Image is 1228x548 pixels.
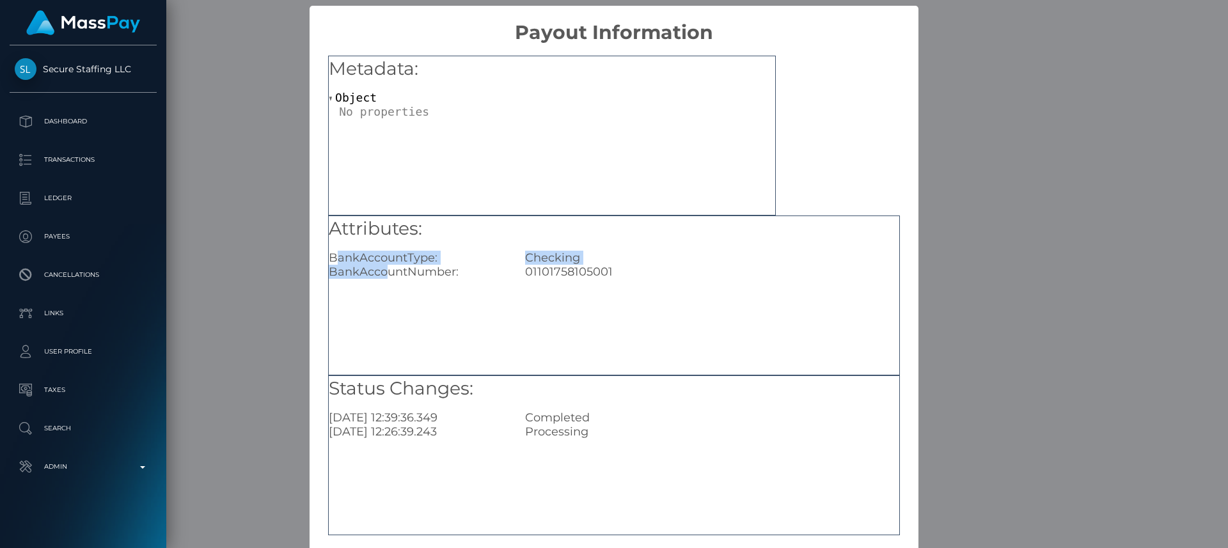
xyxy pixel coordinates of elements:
[15,227,152,246] p: Payees
[319,265,516,279] div: BankAccountNumber:
[319,411,516,425] div: [DATE] 12:39:36.349
[26,10,140,35] img: MassPay Logo
[335,91,377,104] span: Object
[15,189,152,208] p: Ledger
[15,380,152,400] p: Taxes
[15,342,152,361] p: User Profile
[319,251,516,265] div: BankAccountType:
[15,150,152,169] p: Transactions
[516,251,908,265] div: Checking
[329,56,775,82] h5: Metadata:
[310,6,918,44] h2: Payout Information
[516,265,908,279] div: 01101758105001
[15,265,152,285] p: Cancellations
[329,216,899,242] h5: Attributes:
[15,112,152,131] p: Dashboard
[15,58,36,80] img: Secure Staffing LLC
[329,376,899,402] h5: Status Changes:
[516,425,908,439] div: Processing
[10,63,157,75] span: Secure Staffing LLC
[319,425,516,439] div: [DATE] 12:26:39.243
[15,419,152,438] p: Search
[516,411,908,425] div: Completed
[15,304,152,323] p: Links
[15,457,152,476] p: Admin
